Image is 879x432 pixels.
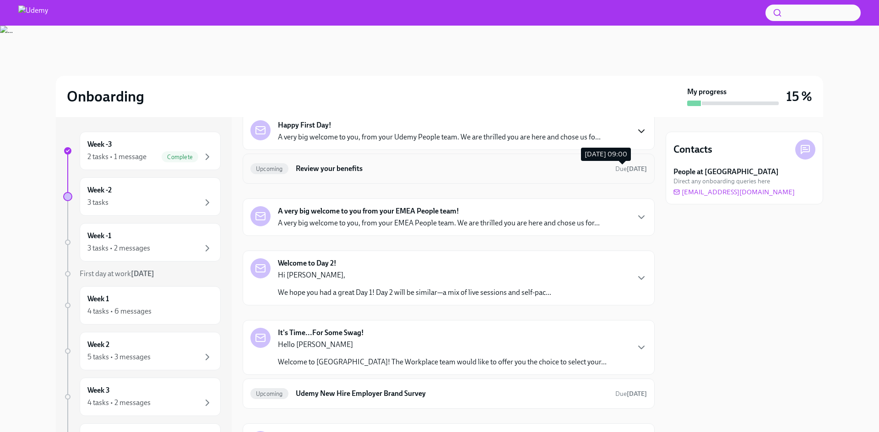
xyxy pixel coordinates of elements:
p: We hope you had a great Day 1! Day 2 will be similar—a mix of live sessions and self-pac... [278,288,551,298]
strong: [DATE] [627,165,647,173]
a: [EMAIL_ADDRESS][DOMAIN_NAME] [673,187,795,197]
p: Hello [PERSON_NAME] [278,340,607,350]
span: Due [615,390,647,398]
span: Upcoming [250,390,288,397]
strong: Welcome to Day 2! [278,258,336,268]
h3: 15 % [786,88,812,105]
strong: A very big welcome to you from your EMEA People team! [278,206,459,216]
a: Week 14 tasks • 6 messages [63,286,221,325]
a: UpcomingReview your benefitsDue[DATE] [250,161,647,176]
p: A very big welcome to you, from your Udemy People team. We are thrilled you are here and chose us... [278,132,601,142]
p: Welcome to [GEOGRAPHIC_DATA]! The Workplace team would like to offer you the choice to select you... [278,357,607,367]
h6: Week 1 [87,294,109,304]
a: Week 34 tasks • 2 messages [63,378,221,416]
h2: Onboarding [67,87,144,106]
a: Week -32 tasks • 1 messageComplete [63,132,221,170]
h6: Review your benefits [296,164,608,174]
span: First day at work [80,269,154,278]
a: UpcomingUdemy New Hire Employer Brand SurveyDue[DATE] [250,386,647,401]
div: 4 tasks • 6 messages [87,306,152,316]
span: Direct any onboarding queries here [673,177,770,186]
a: Week 25 tasks • 3 messages [63,332,221,370]
img: Udemy [18,5,48,20]
div: 3 tasks [87,197,109,208]
strong: [DATE] [627,390,647,398]
strong: People at [GEOGRAPHIC_DATA] [673,167,779,177]
h4: Contacts [673,143,712,156]
span: Due [615,165,647,173]
h6: Week 3 [87,385,110,395]
a: First day at work[DATE] [63,269,221,279]
span: Complete [162,154,198,160]
h6: Week -1 [87,231,111,241]
span: Upcoming [250,165,288,172]
div: 2 tasks • 1 message [87,152,146,162]
strong: [DATE] [131,269,154,278]
h6: Week -2 [87,185,112,195]
strong: My progress [687,87,727,97]
div: 3 tasks • 2 messages [87,243,150,253]
p: A very big welcome to you, from your EMEA People team. We are thrilled you are here and chose us ... [278,218,600,228]
a: Week -23 tasks [63,177,221,216]
a: Week -13 tasks • 2 messages [63,223,221,261]
p: Hi [PERSON_NAME], [278,270,551,280]
strong: It's Time...For Some Swag! [278,328,364,338]
strong: Happy First Day! [278,120,331,130]
h6: Week 2 [87,340,109,350]
h6: Week -3 [87,139,112,149]
div: 4 tasks • 2 messages [87,398,151,408]
h6: Udemy New Hire Employer Brand Survey [296,389,608,399]
div: 5 tasks • 3 messages [87,352,151,362]
span: September 27th, 2025 09:00 [615,389,647,398]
